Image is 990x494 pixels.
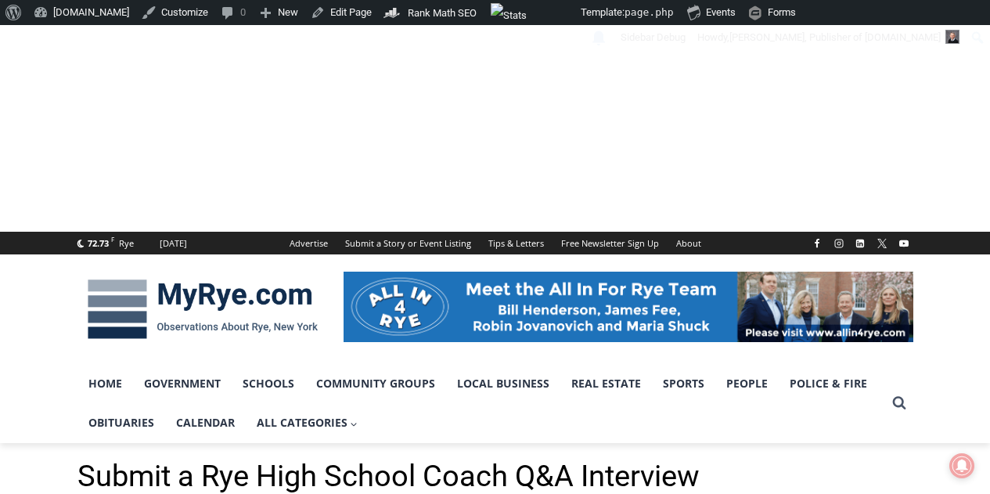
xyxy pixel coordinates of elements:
[257,414,358,431] span: All Categories
[446,364,560,403] a: Local Business
[281,232,710,254] nav: Secondary Navigation
[830,234,848,253] a: Instagram
[77,403,165,442] a: Obituaries
[344,272,913,342] img: All in for Rye
[77,364,133,403] a: Home
[165,403,246,442] a: Calendar
[480,232,553,254] a: Tips & Letters
[305,364,446,403] a: Community Groups
[77,364,885,443] nav: Primary Navigation
[232,364,305,403] a: Schools
[77,269,328,350] img: MyRye.com
[160,236,187,251] div: [DATE]
[625,6,674,18] span: page.php
[133,364,232,403] a: Government
[491,3,578,22] img: Views over 48 hours. Click for more Jetpack Stats.
[668,232,710,254] a: About
[615,25,692,50] a: Turn on Custom Sidebars explain mode.
[692,25,966,50] a: Howdy,
[779,364,878,403] a: Police & Fire
[119,236,134,251] div: Rye
[88,237,109,249] span: 72.73
[729,31,941,43] span: [PERSON_NAME], Publisher of [DOMAIN_NAME]
[873,234,891,253] a: X
[652,364,715,403] a: Sports
[808,234,826,253] a: Facebook
[715,364,779,403] a: People
[851,234,869,253] a: Linkedin
[408,7,477,19] span: Rank Math SEO
[895,234,913,253] a: YouTube
[337,232,480,254] a: Submit a Story or Event Listing
[111,235,114,243] span: F
[246,403,369,442] a: All Categories
[560,364,652,403] a: Real Estate
[553,232,668,254] a: Free Newsletter Sign Up
[885,389,913,417] button: View Search Form
[281,232,337,254] a: Advertise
